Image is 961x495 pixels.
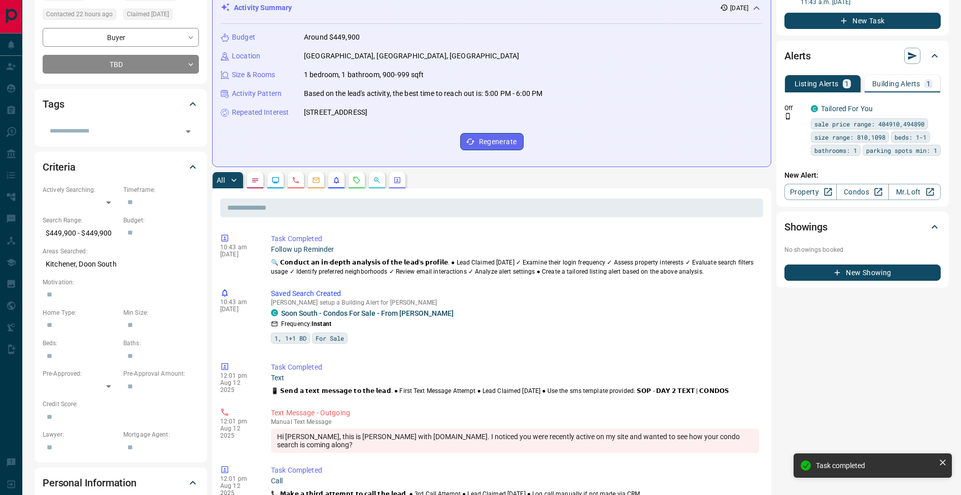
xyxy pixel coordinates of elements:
[271,373,759,383] p: Text
[316,333,344,343] span: For Sale
[814,145,857,155] span: bathrooms: 1
[866,145,937,155] span: parking spots min: 1
[332,176,340,184] svg: Listing Alerts
[784,265,941,281] button: New Showing
[821,105,873,113] a: Tailored For You
[43,369,118,378] p: Pre-Approved:
[281,309,454,317] a: Soon South - Condos For Sale - From [PERSON_NAME]
[220,251,256,258] p: [DATE]
[220,299,256,306] p: 10:43 am
[304,107,367,118] p: [STREET_ADDRESS]
[271,428,759,453] div: Hi [PERSON_NAME], this is [PERSON_NAME] with [DOMAIN_NAME]. I noticed you were recently active on...
[281,319,331,328] p: Frequency:
[43,278,199,287] p: Motivation:
[271,362,759,373] p: Task Completed
[312,176,320,184] svg: Emails
[43,155,199,179] div: Criteria
[220,475,256,482] p: 12:01 pm
[123,9,199,23] div: Mon Aug 11 2025
[814,119,924,129] span: sale price range: 404910,494890
[312,320,331,327] strong: Instant
[220,372,256,379] p: 12:01 pm
[460,133,524,150] button: Regenerate
[127,9,169,19] span: Claimed [DATE]
[232,107,289,118] p: Repeated Interest
[123,430,199,439] p: Mortgage Agent:
[181,124,195,139] button: Open
[292,176,300,184] svg: Calls
[845,80,849,87] p: 1
[43,96,64,112] h2: Tags
[123,308,199,317] p: Min Size:
[784,44,941,68] div: Alerts
[43,471,199,495] div: Personal Information
[784,113,792,120] svg: Push Notification Only
[784,219,828,235] h2: Showings
[304,88,542,99] p: Based on the lead's activity, the best time to reach out is: 5:00 PM - 6:00 PM
[220,379,256,393] p: Aug 12 2025
[271,288,759,299] p: Saved Search Created
[784,48,811,64] h2: Alerts
[814,132,885,142] span: size range: 810,1098
[123,185,199,194] p: Timeframe:
[43,92,199,116] div: Tags
[234,3,292,13] p: Activity Summary
[232,88,282,99] p: Activity Pattern
[271,408,759,418] p: Text Message - Outgoing
[271,465,759,476] p: Task Completed
[271,234,759,244] p: Task Completed
[43,339,118,348] p: Beds:
[220,306,256,313] p: [DATE]
[220,425,256,439] p: Aug 12 2025
[251,176,259,184] svg: Notes
[43,430,118,439] p: Lawyer:
[784,245,941,254] p: No showings booked
[43,400,199,409] p: Credit Score:
[888,184,941,200] a: Mr.Loft
[217,177,225,184] p: All
[895,132,926,142] span: beds: 1-1
[43,247,199,256] p: Areas Searched:
[784,104,805,113] p: Off
[232,32,255,43] p: Budget
[43,308,118,317] p: Home Type:
[836,184,888,200] a: Condos
[271,244,759,255] p: Follow up Reminder
[43,185,118,194] p: Actively Searching:
[271,418,759,425] p: Text Message
[232,70,276,80] p: Size & Rooms
[43,256,199,273] p: Kitchener, Doon South
[784,215,941,239] div: Showings
[784,184,837,200] a: Property
[872,80,920,87] p: Building Alerts
[784,170,941,181] p: New Alert:
[43,225,118,242] p: $449,900 - $449,900
[393,176,401,184] svg: Agent Actions
[353,176,361,184] svg: Requests
[43,55,199,74] div: TBD
[43,475,136,491] h2: Personal Information
[232,51,260,61] p: Location
[46,9,113,19] span: Contacted 22 hours ago
[43,9,118,23] div: Tue Aug 12 2025
[220,244,256,251] p: 10:43 am
[271,258,759,276] p: 🔍 𝗖𝗼𝗻𝗱𝘂𝗰𝘁 𝗮𝗻 𝗶𝗻-𝗱𝗲𝗽𝘁𝗵 𝗮𝗻𝗮𝗹𝘆𝘀𝗶𝘀 𝗼𝗳 𝘁𝗵𝗲 𝗹𝗲𝗮𝗱'𝘀 𝗽𝗿𝗼𝗳𝗶𝗹𝗲. ‎● Lead Claimed [DATE] ✓ Examine their logi...
[123,369,199,378] p: Pre-Approval Amount:
[271,309,278,316] div: condos.ca
[271,418,292,425] span: manual
[123,339,199,348] p: Baths:
[220,418,256,425] p: 12:01 pm
[271,386,759,395] p: 📱 𝗦𝗲𝗻𝗱 𝗮 𝘁𝗲𝘅𝘁 𝗺𝗲𝘀𝘀𝗮𝗴𝗲 𝘁𝗼 𝘁𝗵𝗲 𝗹𝗲𝗮𝗱. ● First Text Message Attempt ● Lead Claimed [DATE] ● Use the s...
[304,70,424,80] p: 1 bedroom, 1 bathroom, 900-999 sqft
[816,461,935,470] div: Task completed
[271,176,280,184] svg: Lead Browsing Activity
[43,216,118,225] p: Search Range:
[304,32,360,43] p: Around $449,900
[123,216,199,225] p: Budget:
[274,333,306,343] span: 1, 1+1 BD
[373,176,381,184] svg: Opportunities
[43,159,76,175] h2: Criteria
[811,105,818,112] div: condos.ca
[271,476,759,486] p: Call
[43,28,199,47] div: Buyer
